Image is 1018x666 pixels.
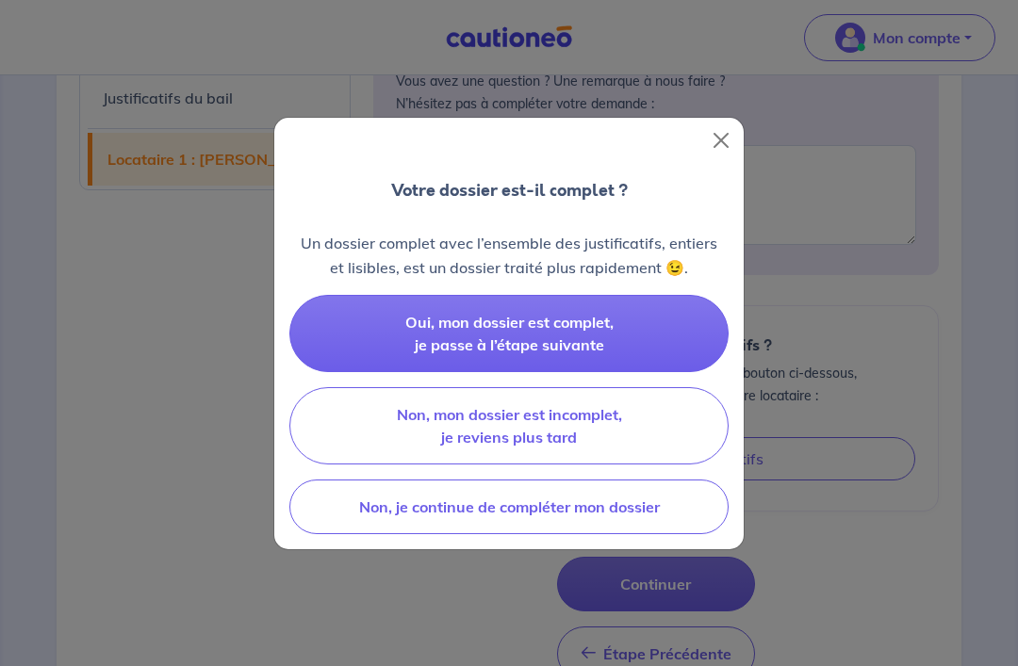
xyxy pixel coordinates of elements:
span: Oui, mon dossier est complet, je passe à l’étape suivante [405,313,614,354]
span: Non, je continue de compléter mon dossier [359,497,660,516]
p: Un dossier complet avec l’ensemble des justificatifs, entiers et lisibles, est un dossier traité ... [289,231,729,280]
span: Non, mon dossier est incomplet, je reviens plus tard [397,405,622,447]
button: Close [706,125,736,155]
button: Oui, mon dossier est complet, je passe à l’étape suivante [289,295,729,372]
button: Non, je continue de compléter mon dossier [289,479,729,534]
p: Votre dossier est-il complet ? [391,178,628,203]
button: Non, mon dossier est incomplet, je reviens plus tard [289,387,729,464]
